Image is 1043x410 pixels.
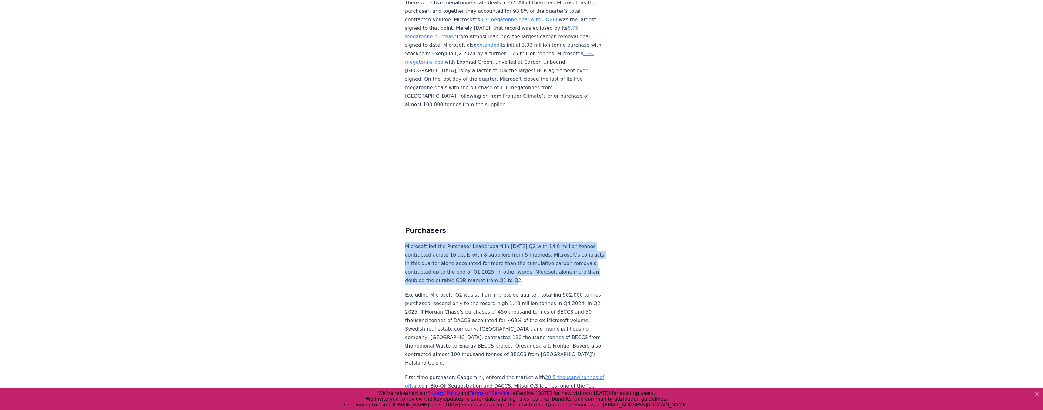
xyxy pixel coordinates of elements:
[405,291,606,367] p: Excluding Microsoft, Q2 was still an impressive quarter, totalling 902,000 tonnes purchased, seco...
[405,115,606,211] iframe: Table
[405,242,606,285] p: Microsoft led the Purchaser Leaderboard in [DATE] Q2 with 14.6 million tonnes contracted across 1...
[405,225,606,235] h2: Purchasers
[477,42,499,48] a: extended
[405,375,604,389] a: 29.5 thousand tonnes of offtakes
[480,17,559,22] a: 3.7 megatonne deal with CO280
